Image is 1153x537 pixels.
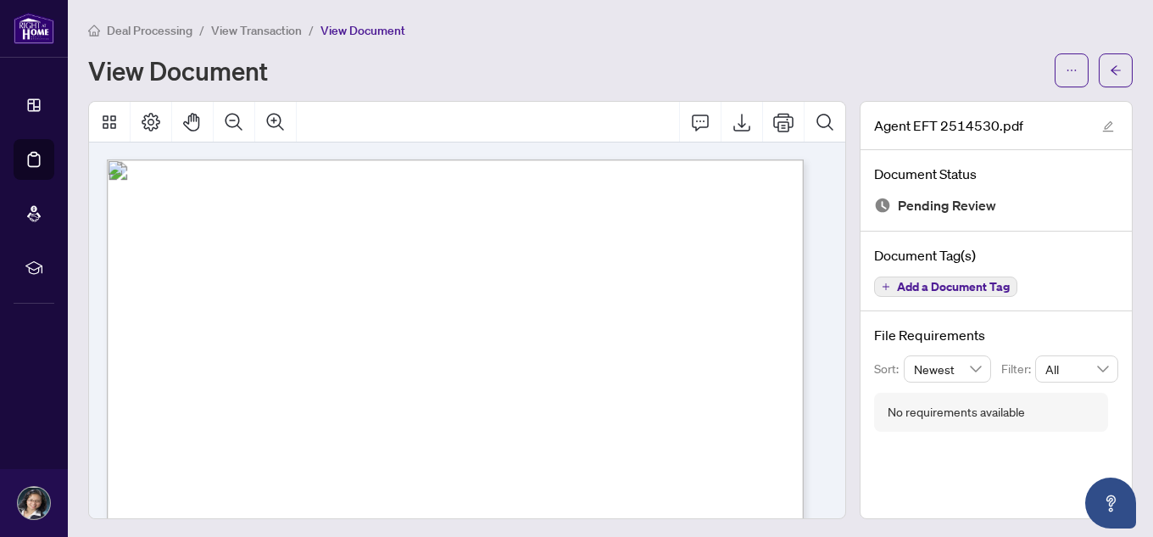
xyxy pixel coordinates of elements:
[1001,360,1035,378] p: Filter:
[309,20,314,40] li: /
[1066,64,1078,76] span: ellipsis
[199,20,204,40] li: /
[1085,478,1136,529] button: Open asap
[874,245,1118,266] h4: Document Tag(s)
[18,487,50,519] img: Profile Icon
[1110,64,1122,76] span: arrow-left
[874,197,891,214] img: Document Status
[874,325,1118,345] h4: File Requirements
[14,13,54,44] img: logo
[1102,120,1114,132] span: edit
[88,57,268,84] h1: View Document
[882,282,890,291] span: plus
[874,277,1017,297] button: Add a Document Tag
[914,356,982,382] span: Newest
[897,281,1010,293] span: Add a Document Tag
[320,23,405,38] span: View Document
[874,164,1118,184] h4: Document Status
[898,194,996,217] span: Pending Review
[874,360,904,378] p: Sort:
[107,23,192,38] span: Deal Processing
[88,25,100,36] span: home
[874,115,1023,136] span: Agent EFT 2514530.pdf
[1045,356,1108,382] span: All
[888,403,1025,422] div: No requirements available
[211,23,302,38] span: View Transaction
